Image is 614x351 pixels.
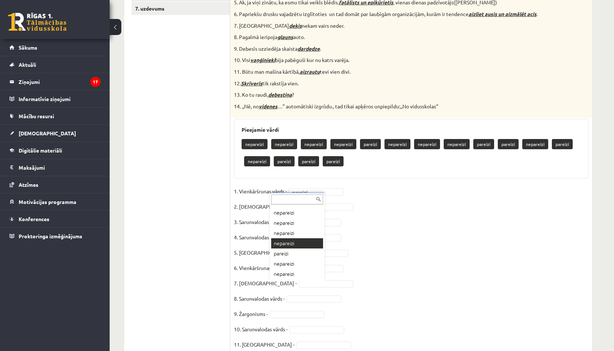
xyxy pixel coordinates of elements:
div: pareizi [271,248,323,259]
div: nepareizi [271,218,323,228]
div: nepareizi [271,238,323,248]
div: nepareizi [271,269,323,279]
div: nepareizi [271,208,323,218]
div: nepareizi [271,228,323,238]
div: nepareizi [271,259,323,269]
